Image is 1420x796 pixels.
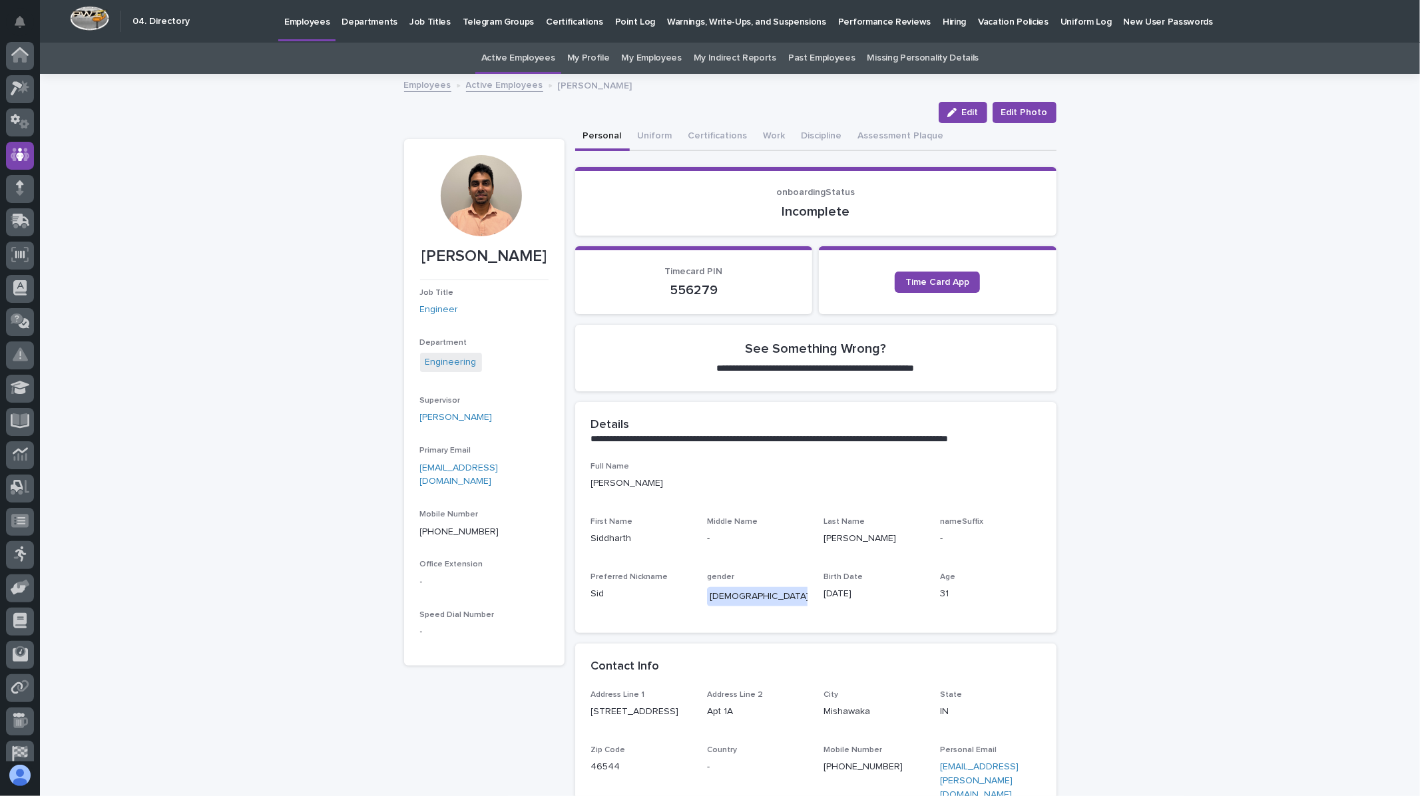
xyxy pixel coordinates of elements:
[940,532,1041,546] p: -
[420,510,479,518] span: Mobile Number
[591,760,692,774] p: 46544
[420,411,493,425] a: [PERSON_NAME]
[1001,106,1048,119] span: Edit Photo
[630,123,680,151] button: Uniform
[420,625,549,639] p: -
[824,518,865,526] span: Last Name
[6,761,34,789] button: users-avatar
[420,463,499,487] a: [EMAIL_ADDRESS][DOMAIN_NAME]
[420,247,549,266] p: [PERSON_NAME]
[420,611,495,619] span: Speed Dial Number
[420,339,467,347] span: Department
[940,587,1041,601] p: 31
[420,447,471,455] span: Primary Email
[70,6,109,31] img: Workspace Logo
[622,43,682,74] a: My Employees
[962,108,979,117] span: Edit
[824,532,924,546] p: [PERSON_NAME]
[707,746,737,754] span: Country
[591,705,692,719] p: [STREET_ADDRESS]
[420,575,549,589] p: -
[824,573,863,581] span: Birth Date
[420,560,483,568] span: Office Extension
[940,573,955,581] span: Age
[707,760,808,774] p: -
[707,518,758,526] span: Middle Name
[591,746,626,754] span: Zip Code
[680,123,756,151] button: Certifications
[6,8,34,36] button: Notifications
[591,532,692,546] p: Siddharth
[466,77,543,92] a: Active Employees
[404,77,451,92] a: Employees
[591,587,692,601] p: Sid
[788,43,855,74] a: Past Employees
[707,573,734,581] span: gender
[824,746,882,754] span: Mobile Number
[558,77,632,92] p: [PERSON_NAME]
[895,272,980,293] a: Time Card App
[824,762,903,771] a: [PHONE_NUMBER]
[707,532,808,546] p: -
[824,587,924,601] p: [DATE]
[707,587,812,606] div: [DEMOGRAPHIC_DATA]
[993,102,1057,123] button: Edit Photo
[591,573,668,581] span: Preferred Nickname
[591,660,660,674] h2: Contact Info
[940,746,997,754] span: Personal Email
[745,341,886,357] h2: See Something Wrong?
[567,43,610,74] a: My Profile
[824,691,838,699] span: City
[132,16,190,27] h2: 04. Directory
[17,16,34,37] div: Notifications
[940,518,983,526] span: nameSuffix
[575,123,630,151] button: Personal
[591,463,630,471] span: Full Name
[905,278,969,287] span: Time Card App
[420,289,454,297] span: Job Title
[664,267,722,276] span: Timecard PIN
[420,397,461,405] span: Supervisor
[776,188,855,197] span: onboardingStatus
[591,418,630,433] h2: Details
[591,691,645,699] span: Address Line 1
[707,705,808,719] p: Apt 1A
[794,123,850,151] button: Discipline
[481,43,555,74] a: Active Employees
[591,477,1041,491] p: [PERSON_NAME]
[694,43,776,74] a: My Indirect Reports
[420,527,499,536] a: [PHONE_NUMBER]
[850,123,952,151] button: Assessment Plaque
[591,518,633,526] span: First Name
[939,102,987,123] button: Edit
[591,282,797,298] p: 556279
[824,705,924,719] p: Mishawaka
[756,123,794,151] button: Work
[940,691,962,699] span: State
[420,303,459,317] a: Engineer
[940,705,1041,719] p: IN
[591,204,1041,220] p: Incomplete
[707,691,763,699] span: Address Line 2
[867,43,979,74] a: Missing Personality Details
[425,355,477,369] a: Engineering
